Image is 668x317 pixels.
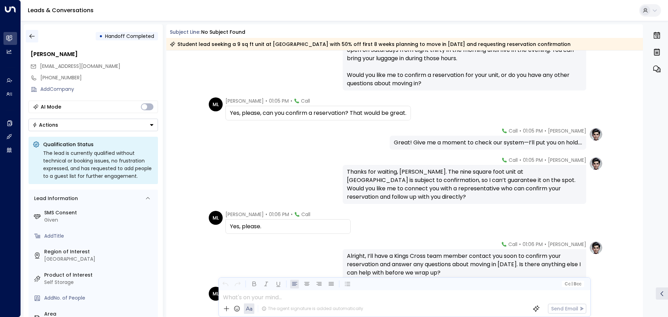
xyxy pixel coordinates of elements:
[43,149,154,180] div: The lead is currently qualified without technical or booking issues, no frustration expressed, an...
[347,38,582,88] div: Got it, [PERSON_NAME]! I can help with that. The Kings Cross Access Self Storage is open on Satur...
[201,29,245,36] div: No subject found
[43,141,154,148] p: Qualification Status
[347,168,582,201] div: Thanks for waiting, [PERSON_NAME]. The nine square foot unit at [GEOGRAPHIC_DATA] is subject to c...
[44,209,155,216] label: SMS Consent
[170,41,571,48] div: Student lead seeking a 9 sq ft unit at [GEOGRAPHIC_DATA] with 50% off first 8 weeks planning to m...
[44,271,155,279] label: Product of Interest
[347,252,582,277] div: Alright, I’ll have a Kings Cross team member contact you soon to confirm your reservation and ans...
[209,97,223,111] div: ML
[301,211,310,218] span: Call
[32,195,78,202] div: Lead Information
[32,122,58,128] div: Actions
[265,97,267,104] span: •
[589,157,603,171] img: profile-logo.png
[230,222,346,231] div: Yes, please.
[209,287,223,301] div: ML
[394,138,582,147] div: Great! Give me a moment to check our system—I’ll put you on hold....
[105,33,154,40] span: Handoff Completed
[225,97,264,104] span: [PERSON_NAME]
[548,127,586,134] span: [PERSON_NAME]
[262,306,363,312] div: The agent signature is added automatically
[523,127,543,134] span: 01:05 PM
[509,157,518,164] span: Call
[571,282,573,286] span: |
[40,74,158,81] div: [PHONE_NUMBER]
[301,97,310,104] span: Call
[519,157,521,164] span: •
[265,211,267,218] span: •
[269,211,289,218] span: 01:06 PM
[40,63,120,70] span: [EMAIL_ADDRESS][DOMAIN_NAME]
[544,241,546,248] span: •
[562,281,584,287] button: Cc|Bcc
[44,248,155,255] label: Region of Interest
[589,127,603,141] img: profile-logo.png
[544,127,546,134] span: •
[509,127,518,134] span: Call
[44,255,155,263] div: [GEOGRAPHIC_DATA]
[564,282,581,286] span: Cc Bcc
[523,157,543,164] span: 01:05 PM
[233,280,242,288] button: Redo
[44,232,155,240] div: AddTitle
[508,241,517,248] span: Call
[41,103,61,110] div: AI Mode
[269,97,289,104] span: 01:05 PM
[209,211,223,225] div: ML
[44,216,155,224] div: Given
[40,86,158,93] div: AddCompany
[589,241,603,255] img: profile-logo.png
[40,63,120,70] span: lafondmatisse@gmail.com
[221,280,230,288] button: Undo
[225,211,264,218] span: [PERSON_NAME]
[548,241,586,248] span: [PERSON_NAME]
[548,157,586,164] span: [PERSON_NAME]
[170,29,200,35] span: Subject Line:
[29,119,158,131] div: Button group with a nested menu
[29,119,158,131] button: Actions
[44,294,155,302] div: AddNo. of People
[291,97,292,104] span: •
[291,211,293,218] span: •
[99,30,103,42] div: •
[31,50,158,58] div: [PERSON_NAME]
[28,6,94,14] a: Leads & Conversations
[544,157,546,164] span: •
[519,127,521,134] span: •
[519,241,521,248] span: •
[523,241,543,248] span: 01:06 PM
[230,109,406,117] div: Yes, please, can you confirm a reservation? That would be great.
[44,279,155,286] div: Self Storage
